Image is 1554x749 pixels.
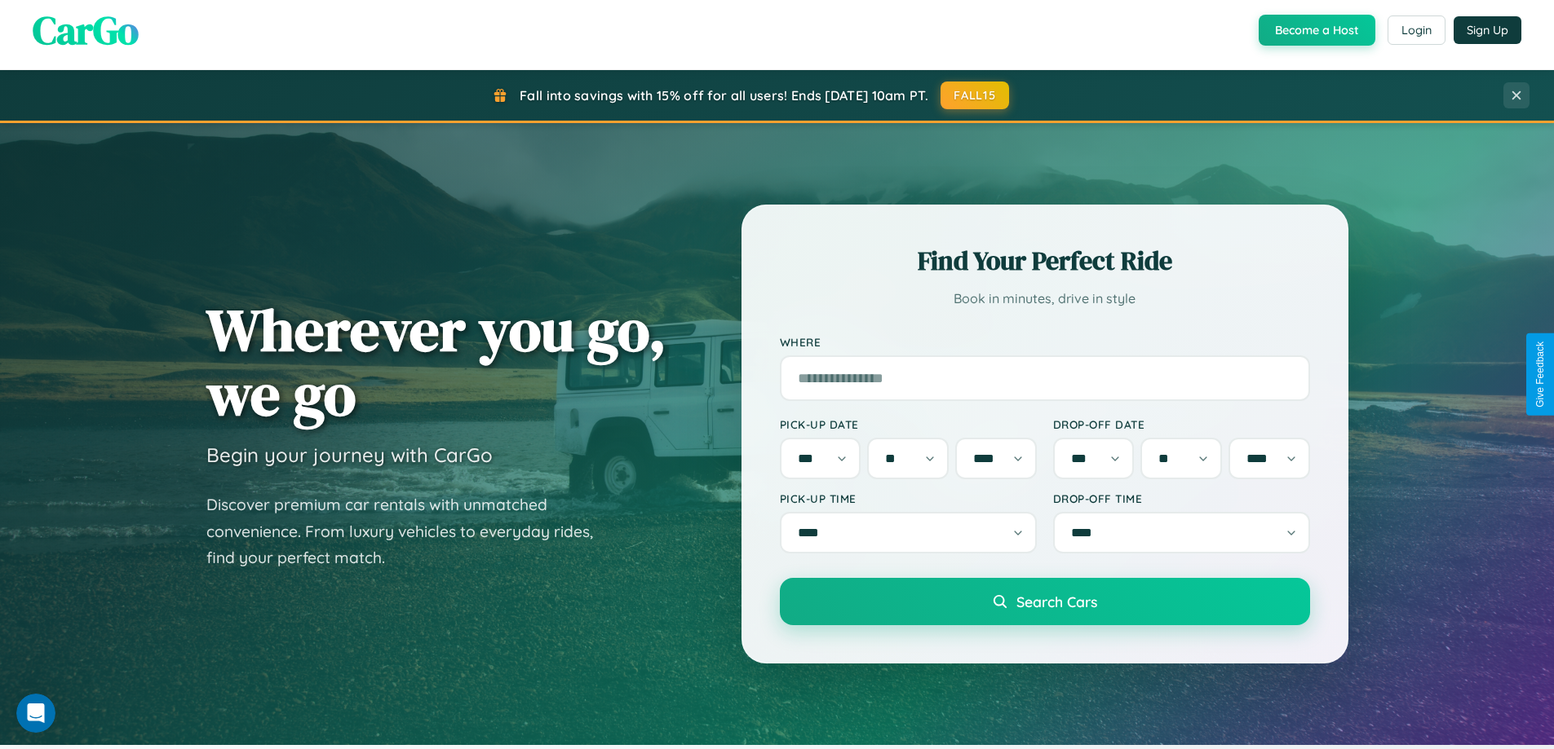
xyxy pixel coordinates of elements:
span: Fall into savings with 15% off for all users! Ends [DATE] 10am PT. [520,87,928,104]
p: Book in minutes, drive in style [780,287,1310,311]
p: Discover premium car rentals with unmatched convenience. From luxury vehicles to everyday rides, ... [206,491,614,571]
button: FALL15 [941,82,1009,109]
label: Drop-off Time [1053,491,1310,505]
h1: Wherever you go, we go [206,297,666,426]
label: Pick-up Time [780,491,1037,505]
iframe: Intercom live chat [16,694,55,733]
h3: Begin your journey with CarGo [206,443,493,467]
button: Login [1388,15,1446,45]
button: Become a Host [1259,15,1375,46]
button: Sign Up [1454,16,1521,44]
label: Where [780,335,1310,349]
span: Search Cars [1016,593,1097,610]
label: Drop-off Date [1053,417,1310,431]
label: Pick-up Date [780,417,1037,431]
h2: Find Your Perfect Ride [780,243,1310,279]
div: Give Feedback [1534,341,1546,408]
span: CarGo [33,3,139,57]
button: Search Cars [780,578,1310,625]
